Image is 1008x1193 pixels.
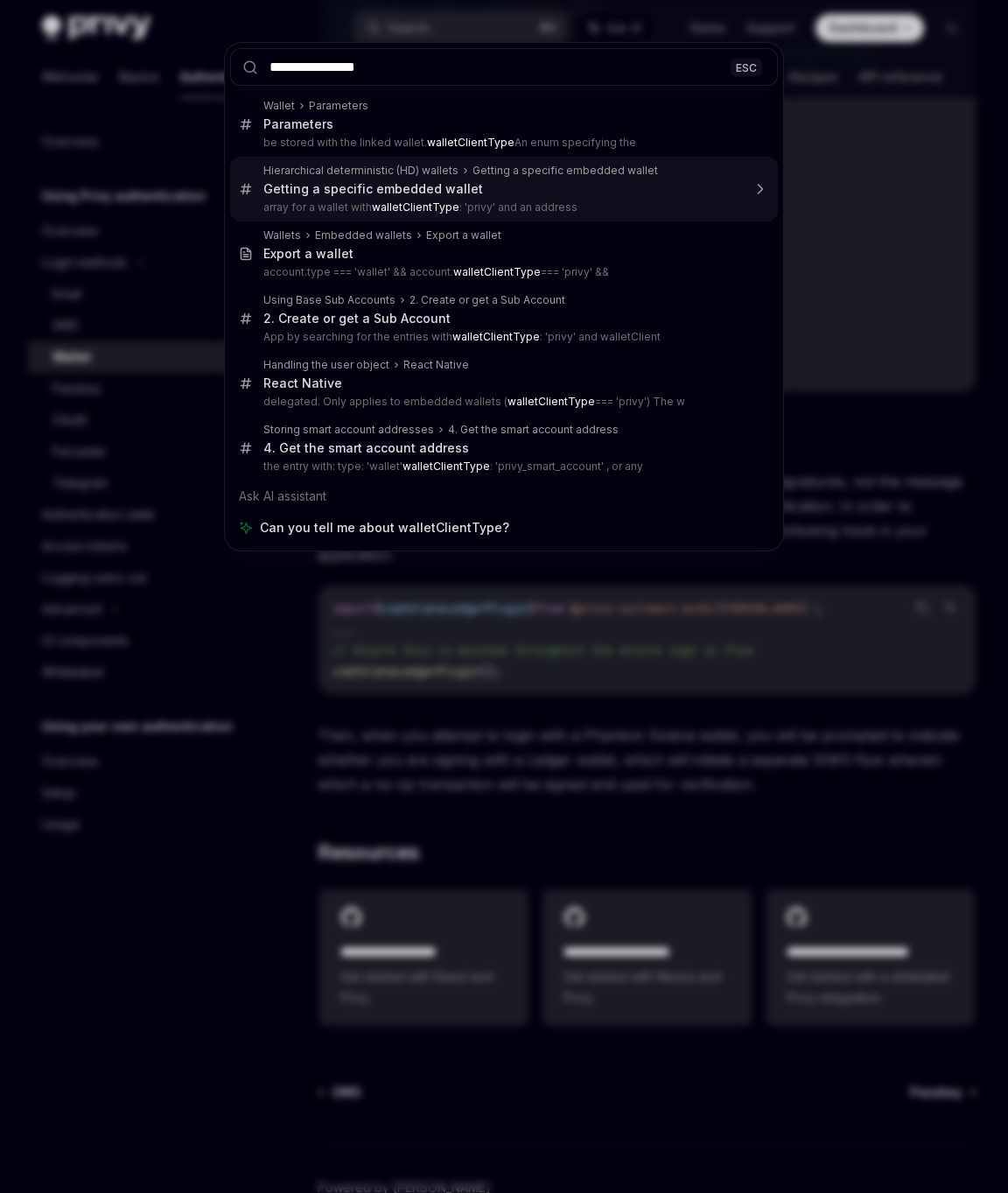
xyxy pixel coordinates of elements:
[731,58,762,76] div: ESC
[409,293,565,307] div: 2. Create or get a Sub Account
[263,440,469,456] div: 4. Get the smart account address
[263,311,451,326] div: 2. Create or get a Sub Account
[263,395,741,409] p: delegated. Only applies to embedded wallets ( === 'privy') The w
[263,330,741,344] p: App by searching for the entries with : 'privy' and walletClient
[472,164,658,178] div: Getting a specific embedded wallet
[315,228,412,242] div: Embedded wallets
[453,265,541,278] b: walletClientType
[263,265,741,279] p: account.type === 'wallet' && account. === 'privy' &&
[263,375,342,391] div: React Native
[263,460,741,474] p: the entry with: type: 'wallet' : 'privy_smart_account' , or any
[263,116,333,132] div: Parameters
[230,481,778,512] div: Ask AI assistant
[263,136,741,150] p: be stored with the linked wallet. An enum specifying the
[263,164,458,178] div: Hierarchical deterministic (HD) wallets
[263,99,295,113] div: Wallet
[263,293,395,307] div: Using Base Sub Accounts
[452,330,540,343] b: walletClientType
[263,181,483,197] div: Getting a specific embedded wallet
[426,228,501,242] div: Export a wallet
[402,460,490,473] b: walletClientType
[263,358,389,372] div: Handling the user object
[372,200,459,214] b: walletClientType
[263,200,741,214] p: array for a wallet with : 'privy' and an address
[507,395,595,408] b: walletClientType
[263,228,301,242] div: Wallets
[263,246,353,262] div: Export a wallet
[309,99,368,113] div: Parameters
[263,423,434,437] div: Storing smart account addresses
[448,423,619,437] div: 4. Get the smart account address
[427,136,514,149] b: walletClientType
[260,519,509,537] span: Can you tell me about walletClientType?
[403,358,469,372] div: React Native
